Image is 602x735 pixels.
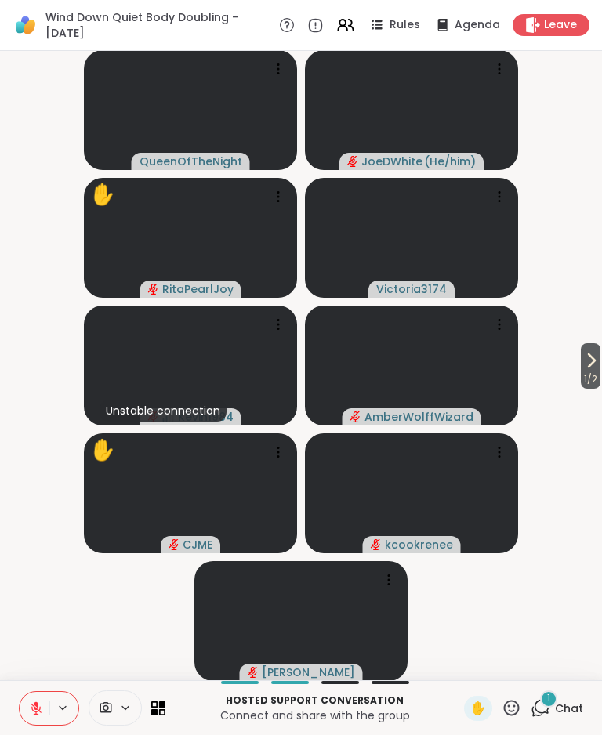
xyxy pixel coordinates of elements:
[162,281,234,297] span: RitaPearlJoy
[385,537,453,552] span: kcookrenee
[169,539,180,550] span: audio-muted
[183,537,212,552] span: CJME
[364,409,473,425] span: AmberWolffWizard
[140,154,242,169] span: QueenOfTheNight
[90,179,115,210] div: ✋
[424,154,476,169] span: ( He/him )
[361,154,422,169] span: JoeDWhite
[376,281,447,297] span: Victoria3174
[455,17,500,33] span: Agenda
[544,17,577,33] span: Leave
[581,343,600,389] button: 1/2
[90,435,115,465] div: ✋
[470,699,486,718] span: ✋
[350,411,361,422] span: audio-muted
[13,12,39,38] img: ShareWell Logomark
[175,708,455,723] p: Connect and share with the group
[148,284,159,295] span: audio-muted
[45,9,265,41] span: Wind Down Quiet Body Doubling - [DATE]
[248,667,259,678] span: audio-muted
[347,156,358,167] span: audio-muted
[390,17,420,33] span: Rules
[547,692,550,705] span: 1
[175,693,455,708] p: Hosted support conversation
[581,370,600,389] span: 1 / 2
[555,701,583,716] span: Chat
[371,539,382,550] span: audio-muted
[262,664,355,680] span: [PERSON_NAME]
[100,400,227,422] div: Unstable connection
